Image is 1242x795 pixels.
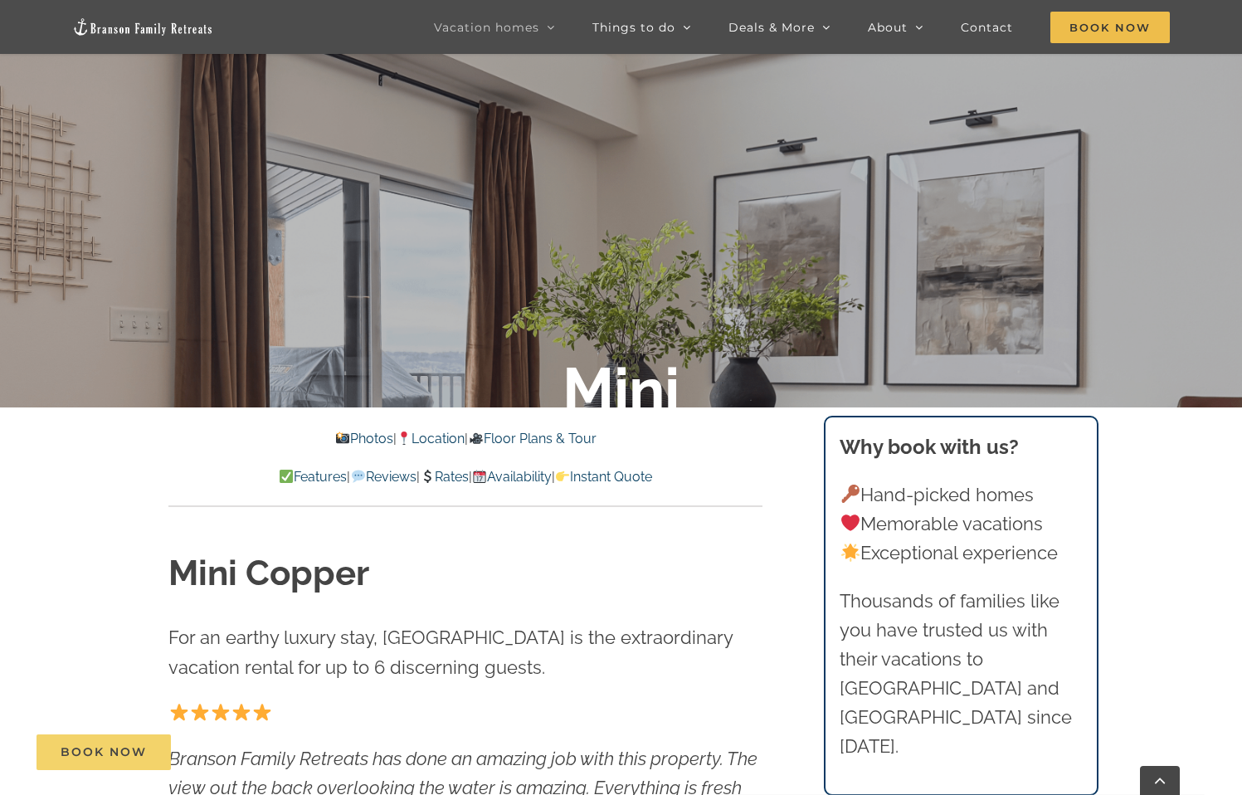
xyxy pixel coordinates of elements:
img: 💲 [421,470,434,483]
img: ⭐️ [253,703,271,721]
a: Book Now [37,734,171,770]
p: Hand-picked homes Memorable vacations Exceptional experience [840,480,1082,568]
img: ⭐️ [232,703,251,721]
p: | | [168,428,762,450]
a: Photos [335,431,393,446]
img: ⭐️ [170,703,188,721]
a: Location [397,431,465,446]
span: Contact [961,22,1013,33]
p: Thousands of families like you have trusted us with their vacations to [GEOGRAPHIC_DATA] and [GEO... [840,587,1082,762]
span: Things to do [592,22,675,33]
img: 📍 [397,432,411,445]
span: Book Now [61,745,147,759]
img: 🌟 [841,544,860,562]
a: Instant Quote [555,469,652,485]
a: Availability [472,469,552,485]
img: ⭐️ [191,703,209,721]
img: Branson Family Retreats Logo [72,17,213,37]
span: Vacation homes [434,22,539,33]
img: 🔑 [841,485,860,503]
h3: Why book with us? [840,432,1082,462]
img: 💬 [352,470,365,483]
img: 📸 [336,432,349,445]
a: Features [279,469,347,485]
p: | | | | [168,466,762,488]
h1: Mini Copper [168,549,762,598]
a: Rates [420,469,469,485]
a: Reviews [350,469,416,485]
img: ✅ [280,470,293,483]
img: 👉 [556,470,569,483]
img: 📆 [473,470,486,483]
b: Mini Copper [515,354,728,495]
span: For an earthy luxury stay, [GEOGRAPHIC_DATA] is the extraordinary vacation rental for up to 6 dis... [168,627,733,677]
span: About [868,22,908,33]
img: ⭐️ [212,703,230,721]
img: 🎥 [470,432,483,445]
a: Floor Plans & Tour [468,431,596,446]
span: Book Now [1050,12,1170,43]
img: ❤️ [841,514,860,532]
span: Deals & More [728,22,815,33]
